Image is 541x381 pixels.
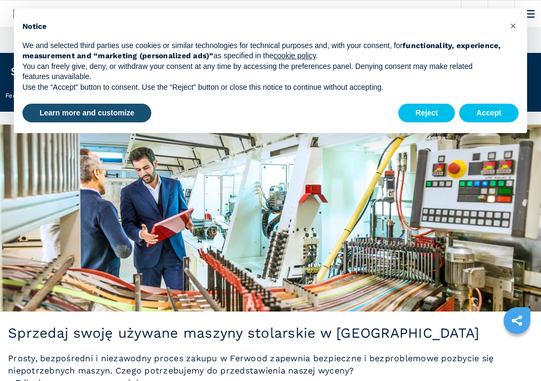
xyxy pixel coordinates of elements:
[22,82,501,93] p: Use the “Accept” button to consent. Use the “Reject” button or close this notice to continue with...
[504,307,530,334] a: sharethis
[22,41,501,61] p: We and selected third parties use cookies or similar technologies for technical purposes and, wit...
[22,21,501,32] h2: Notice
[496,333,533,373] iframe: Chat
[398,104,455,123] button: Reject
[22,61,501,82] p: You can freely give, deny, or withdraw your consent at any time by accessing the preferences pane...
[22,41,501,60] strong: functionality, experience, measurement and “marketing (personalized ads)”
[459,104,519,123] button: Accept
[510,19,516,32] span: ×
[22,104,151,123] button: Learn more and customize
[274,51,316,60] a: cookie policy
[8,325,533,341] h2: Sprzedaj swoję używane maszyny stolarskie w [GEOGRAPHIC_DATA]
[505,17,522,34] button: Close this notice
